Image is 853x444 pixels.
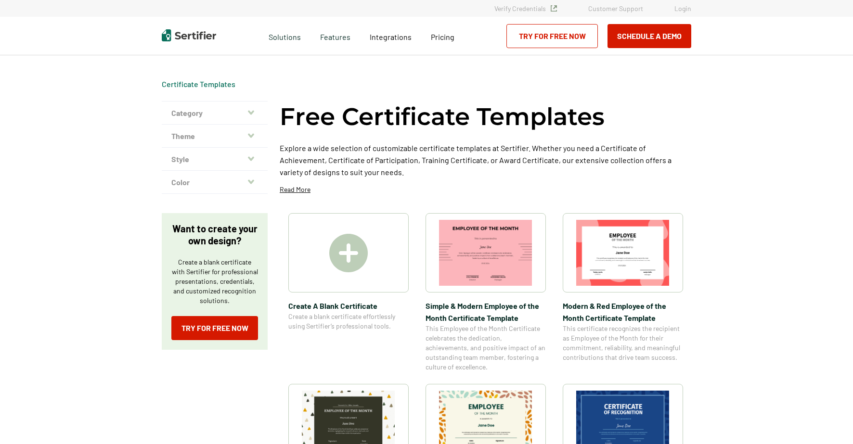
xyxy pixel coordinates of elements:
[329,234,368,272] img: Create A Blank Certificate
[563,300,683,324] span: Modern & Red Employee of the Month Certificate Template
[171,257,258,305] p: Create a blank certificate with Sertifier for professional presentations, credentials, and custom...
[162,79,235,89] a: Certificate Templates
[674,4,691,13] a: Login
[280,142,691,178] p: Explore a wide selection of customizable certificate templates at Sertifier. Whether you need a C...
[162,101,268,125] button: Category
[506,24,598,48] a: Try for Free Now
[162,171,268,194] button: Color
[431,32,454,41] span: Pricing
[162,79,235,89] div: Breadcrumb
[320,30,350,42] span: Features
[563,213,683,372] a: Modern & Red Employee of the Month Certificate TemplateModern & Red Employee of the Month Certifi...
[162,29,216,41] img: Sertifier | Digital Credentialing Platform
[426,324,546,372] span: This Employee of the Month Certificate celebrates the dedication, achievements, and positive impa...
[280,101,605,132] h1: Free Certificate Templates
[588,4,643,13] a: Customer Support
[431,30,454,42] a: Pricing
[280,185,310,194] p: Read More
[171,223,258,247] p: Want to create your own design?
[426,213,546,372] a: Simple & Modern Employee of the Month Certificate TemplateSimple & Modern Employee of the Month C...
[370,30,412,42] a: Integrations
[288,300,409,312] span: Create A Blank Certificate
[370,32,412,41] span: Integrations
[162,125,268,148] button: Theme
[171,316,258,340] a: Try for Free Now
[551,5,557,12] img: Verified
[494,4,557,13] a: Verify Credentials
[269,30,301,42] span: Solutions
[563,324,683,362] span: This certificate recognizes the recipient as Employee of the Month for their commitment, reliabil...
[426,300,546,324] span: Simple & Modern Employee of the Month Certificate Template
[439,220,532,286] img: Simple & Modern Employee of the Month Certificate Template
[162,148,268,171] button: Style
[576,220,670,286] img: Modern & Red Employee of the Month Certificate Template
[288,312,409,331] span: Create a blank certificate effortlessly using Sertifier’s professional tools.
